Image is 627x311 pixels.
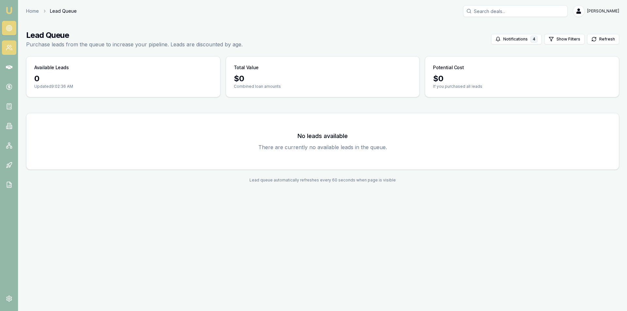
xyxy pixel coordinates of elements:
h3: Total Value [234,64,259,71]
div: $ 0 [433,73,611,84]
h1: Lead Queue [26,30,243,40]
button: Notifications4 [491,34,542,44]
img: emu-icon-u.png [5,7,13,14]
button: Show Filters [544,34,585,44]
a: Home [26,8,39,14]
div: 0 [34,73,212,84]
p: There are currently no available leads in the queue. [34,143,611,151]
h3: Potential Cost [433,64,464,71]
p: Purchase leads from the queue to increase your pipeline. Leads are discounted by age. [26,40,243,48]
h3: Available Leads [34,64,69,71]
p: Updated 9:02:36 AM [34,84,212,89]
span: Lead Queue [50,8,77,14]
div: Lead queue automatically refreshes every 60 seconds when page is visible [26,178,619,183]
p: Combined loan amounts [234,84,412,89]
nav: breadcrumb [26,8,77,14]
span: [PERSON_NAME] [587,8,619,14]
input: Search deals [463,5,568,17]
button: Refresh [587,34,619,44]
h3: No leads available [34,132,611,141]
div: $ 0 [234,73,412,84]
p: If you purchased all leads [433,84,611,89]
div: 4 [530,36,538,43]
